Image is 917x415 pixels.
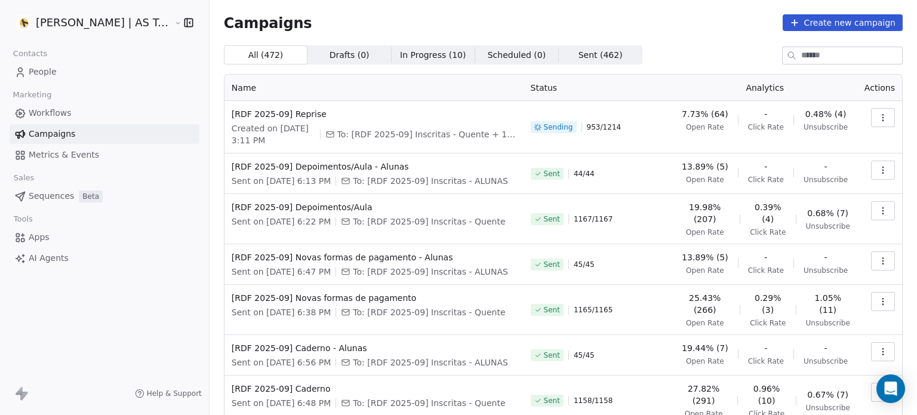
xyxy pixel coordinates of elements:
span: Open Rate [686,122,724,132]
span: Sending [544,122,573,132]
span: Sent [544,396,560,405]
span: 7.73% (64) [682,108,728,120]
span: - [824,342,827,354]
span: 45 / 45 [574,260,595,269]
span: Sequences [29,190,74,202]
span: Open Rate [686,175,724,185]
span: Click Rate [750,318,786,328]
span: Click Rate [748,266,784,275]
span: - [764,342,767,354]
span: Click Rate [748,175,784,185]
span: Created on [DATE] 3:11 PM [232,122,315,146]
span: - [764,251,767,263]
span: Open Rate [686,228,724,237]
span: 0.29% (3) [750,292,786,316]
span: Unsubscribe [806,318,850,328]
span: Sent on [DATE] 6:22 PM [232,216,331,228]
span: Contacts [8,45,53,63]
a: Help & Support [135,389,202,398]
span: Sent on [DATE] 6:38 PM [232,306,331,318]
span: Marketing [8,86,57,104]
span: Unsubscribe [804,266,848,275]
span: Sent [544,214,560,224]
span: Sent on [DATE] 6:13 PM [232,175,331,187]
span: Open Rate [686,266,724,275]
span: Unsubscribe [804,175,848,185]
span: 19.44% (7) [682,342,728,354]
span: Open Rate [686,356,724,366]
span: 13.89% (5) [682,251,728,263]
span: 0.96% (10) [747,383,786,407]
a: Workflows [10,103,199,123]
span: Campaigns [224,14,312,31]
span: Unsubscribe [804,122,848,132]
th: Analytics [673,75,857,101]
span: Unsubscribe [806,403,850,413]
span: To: [RDF 2025-09] Inscritas - Quente [353,397,505,409]
div: Open Intercom Messenger [876,374,905,403]
span: Sent [544,260,560,269]
button: Create new campaign [783,14,903,31]
a: Metrics & Events [10,145,199,165]
span: To: [RDF 2025-09] Inscritas - ALUNAS [353,175,508,187]
a: Apps [10,228,199,247]
span: Sent [544,351,560,360]
span: To: [RDF 2025-09] Inscritas - Quente + 1 more [337,128,516,140]
span: 27.82% (291) [680,383,728,407]
span: 13.89% (5) [682,161,728,173]
span: Campaigns [29,128,75,140]
span: 25.43% (266) [680,292,730,316]
span: 0.68% (7) [807,207,848,219]
span: [RDF 2025-09] Reprise [232,108,516,120]
span: 1158 / 1158 [574,396,613,405]
button: [PERSON_NAME] | AS Treinamentos [14,13,165,33]
span: Apps [29,231,50,244]
a: SequencesBeta [10,186,199,206]
span: 0.48% (4) [805,108,847,120]
span: [RDF 2025-09] Depoimentos/Aula [232,201,516,213]
span: Workflows [29,107,72,119]
span: To: [RDF 2025-09] Inscritas - Quente [353,306,505,318]
span: [RDF 2025-09] Caderno [232,383,516,395]
span: 1167 / 1167 [574,214,613,224]
span: 45 / 45 [574,351,595,360]
span: AI Agents [29,252,69,265]
span: Open Rate [686,318,724,328]
span: Sent ( 462 ) [578,49,623,62]
span: Drafts ( 0 ) [330,49,370,62]
span: Sent [544,305,560,315]
span: Beta [79,190,103,202]
img: Logo%202022%20quad.jpg [17,16,31,30]
span: Sent on [DATE] 6:56 PM [232,356,331,368]
span: Click Rate [748,356,784,366]
span: Sales [8,169,39,187]
span: - [764,161,767,173]
span: 1.05% (11) [806,292,850,316]
span: 0.67% (7) [807,389,848,401]
span: People [29,66,57,78]
span: To: [RDF 2025-09] Inscritas - ALUNAS [353,356,508,368]
span: [RDF 2025-09] Depoimentos/Aula - Alunas [232,161,516,173]
span: 953 / 1214 [587,122,621,132]
span: 1165 / 1165 [574,305,613,315]
span: Tools [8,210,38,228]
span: In Progress ( 10 ) [400,49,466,62]
span: To: [RDF 2025-09] Inscritas - ALUNAS [353,266,508,278]
span: Metrics & Events [29,149,99,161]
span: 44 / 44 [574,169,595,179]
a: People [10,62,199,82]
span: [RDF 2025-09] Caderno - Alunas [232,342,516,354]
span: Click Rate [748,122,784,132]
span: Scheduled ( 0 ) [488,49,546,62]
span: Sent on [DATE] 6:47 PM [232,266,331,278]
span: Unsubscribe [806,222,850,231]
span: - [824,251,827,263]
th: Name [224,75,524,101]
th: Actions [857,75,902,101]
a: AI Agents [10,248,199,268]
span: Click Rate [750,228,786,237]
span: Sent on [DATE] 6:48 PM [232,397,331,409]
span: Help & Support [147,389,202,398]
span: Sent [544,169,560,179]
span: [PERSON_NAME] | AS Treinamentos [36,15,171,30]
